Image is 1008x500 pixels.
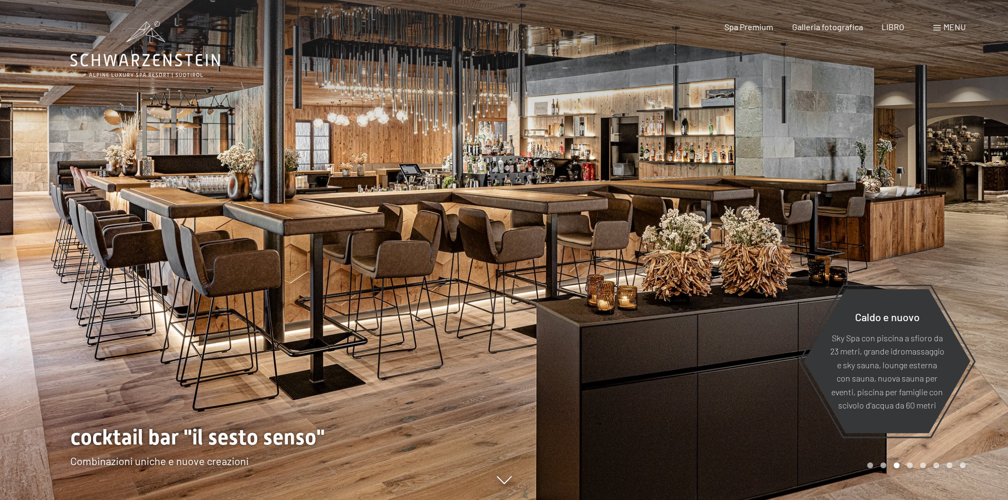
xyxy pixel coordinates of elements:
[920,462,926,468] div: Pagina 5 della giostra
[947,462,952,468] div: Carosello Pagina 7
[724,22,773,32] a: Spa Premium
[867,462,873,468] div: Pagina Carosello 1 (Diapositiva corrente)
[894,462,900,468] div: Carousel Page 3 (Current Slide)
[864,462,966,468] div: Paginazione carosello
[792,22,863,32] a: Galleria fotografica
[960,462,966,468] div: Pagina 8 della giostra
[880,462,886,468] div: Carousel Page 2
[830,332,945,410] font: Sky Spa con piscina a sfioro da 23 metri, grande idromassaggio e sky sauna, lounge esterna con sa...
[882,22,904,32] a: LIBRO
[855,310,920,323] font: Caldo e nuovo
[943,22,966,32] font: menu
[803,288,971,434] a: Caldo e nuovo Sky Spa con piscina a sfioro da 23 metri, grande idromassaggio e sky sauna, lounge ...
[933,462,939,468] div: Pagina 6 della giostra
[907,462,913,468] div: Pagina 4 del carosello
